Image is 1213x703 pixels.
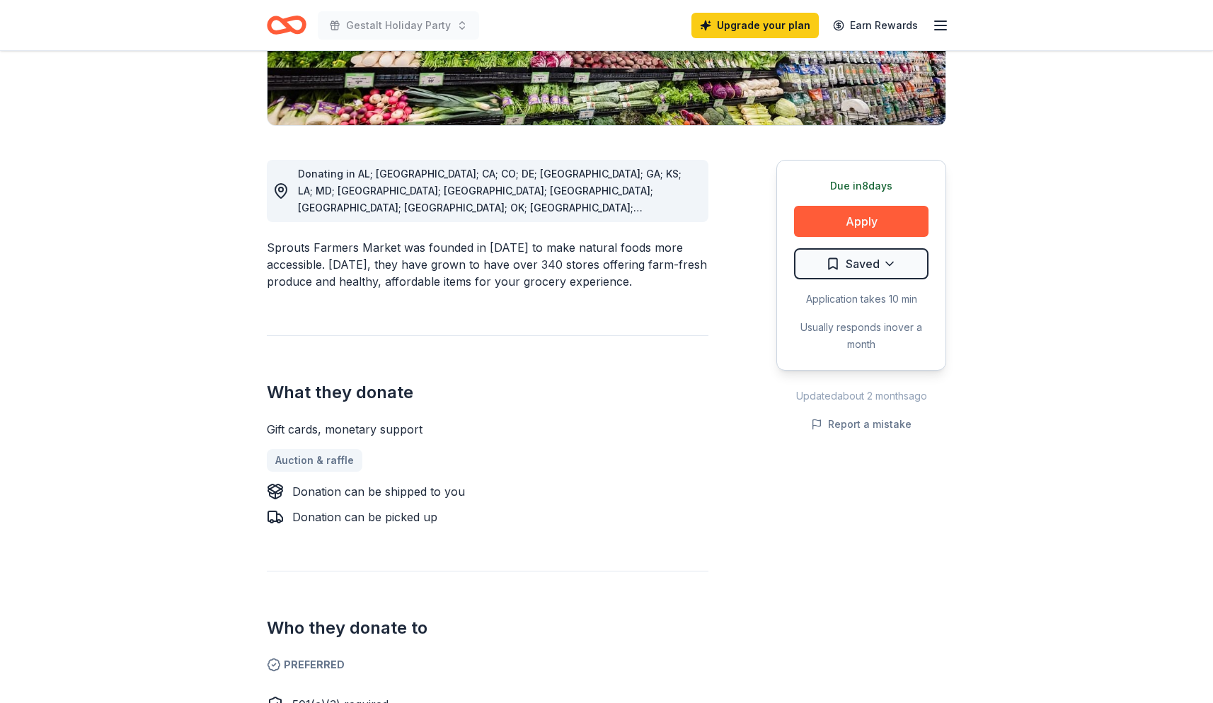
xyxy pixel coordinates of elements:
[794,206,929,237] button: Apply
[267,381,708,404] h2: What they donate
[691,13,819,38] a: Upgrade your plan
[794,178,929,194] div: Due in 8 days
[298,168,682,248] span: Donating in AL; [GEOGRAPHIC_DATA]; CA; CO; DE; [GEOGRAPHIC_DATA]; GA; KS; LA; MD; [GEOGRAPHIC_DAT...
[776,388,946,405] div: Updated about 2 months ago
[846,255,880,273] span: Saved
[794,291,929,308] div: Application takes 10 min
[824,13,926,38] a: Earn Rewards
[794,248,929,279] button: Saved
[292,483,465,500] div: Donation can be shipped to you
[267,239,708,290] div: Sprouts Farmers Market was founded in [DATE] to make natural foods more accessible. [DATE], they ...
[267,449,362,472] a: Auction & raffle
[267,656,708,673] span: Preferred
[292,509,437,525] div: Donation can be picked up
[794,319,929,353] div: Usually responds in over a month
[811,416,912,433] button: Report a mistake
[346,17,451,34] span: Gestalt Holiday Party
[267,8,306,42] a: Home
[318,11,479,40] button: Gestalt Holiday Party
[267,617,708,639] h2: Who they donate to
[267,421,708,438] div: Gift cards, monetary support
